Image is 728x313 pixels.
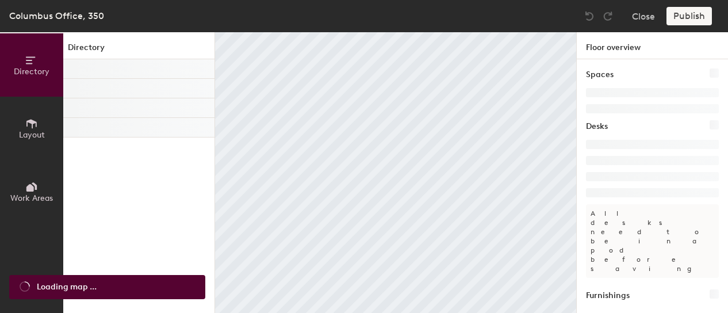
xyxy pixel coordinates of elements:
[19,130,45,140] span: Layout
[10,193,53,203] span: Work Areas
[586,204,719,278] p: All desks need to be in a pod before saving
[14,67,49,77] span: Directory
[586,68,614,81] h1: Spaces
[586,120,608,133] h1: Desks
[9,9,104,23] div: Columbus Office, 350
[586,289,630,302] h1: Furnishings
[632,7,655,25] button: Close
[215,32,576,313] canvas: Map
[63,41,214,59] h1: Directory
[37,281,97,293] span: Loading map ...
[584,10,595,22] img: Undo
[602,10,614,22] img: Redo
[577,32,728,59] h1: Floor overview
